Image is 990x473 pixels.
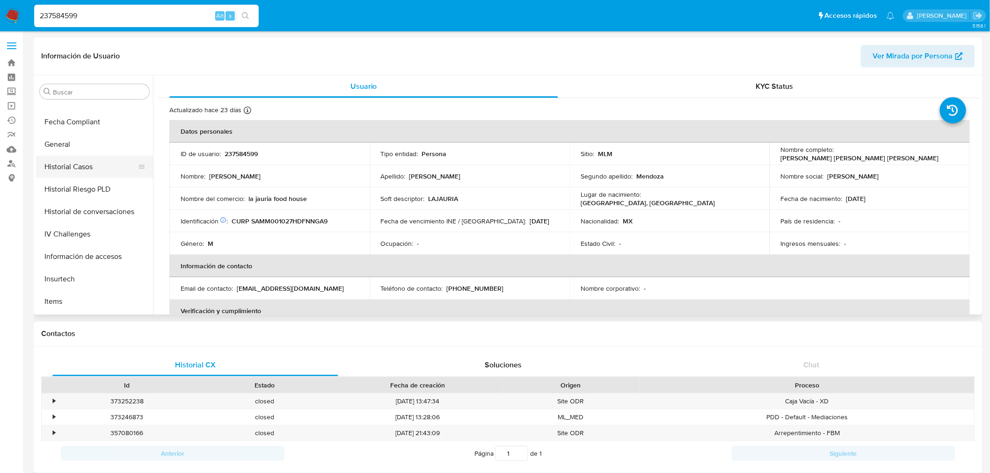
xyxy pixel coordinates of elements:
button: Fecha Compliant [36,111,153,133]
p: [PERSON_NAME] [PERSON_NAME] [PERSON_NAME] [781,154,939,162]
p: País de residencia : [781,217,835,225]
th: Datos personales [169,120,970,143]
p: Apellido : [381,172,406,180]
button: Información de accesos [36,245,153,268]
div: Fecha de creación [340,380,495,390]
div: ML_MED [502,409,640,425]
p: Ingresos mensuales : [781,239,841,248]
p: Teléfono de contacto : [381,284,443,293]
p: Tipo entidad : [381,150,418,158]
div: closed [196,394,333,409]
p: [PHONE_NUMBER] [447,284,504,293]
div: [DATE] 13:28:06 [333,409,502,425]
p: MX [623,217,633,225]
p: [PERSON_NAME] [409,172,461,180]
h1: Información de Usuario [41,51,120,61]
p: Nombre corporativo : [581,284,640,293]
p: marianathalie.grajeda@mercadolibre.com.mx [917,11,970,20]
div: [DATE] 21:43:09 [333,425,502,441]
button: Insurtech [36,268,153,290]
input: Buscar usuario o caso... [34,10,259,22]
button: Items [36,290,153,313]
p: Nombre : [181,172,205,180]
p: Email de contacto : [181,284,233,293]
p: Segundo apellido : [581,172,633,180]
button: Historial de conversaciones [36,201,153,223]
p: Fecha de vencimiento INE / [GEOGRAPHIC_DATA] : [381,217,526,225]
p: CURP SAMM001027HDFNNGA9 [232,217,328,225]
button: IV Challenges [36,223,153,245]
div: • [53,413,55,422]
span: Chat [804,359,820,370]
span: Accesos rápidos [825,11,877,21]
button: search-icon [236,9,255,22]
th: Información de contacto [169,255,970,277]
p: Fecha de nacimiento : [781,194,843,203]
p: - [644,284,646,293]
div: Id [65,380,189,390]
p: Soft descriptor : [381,194,425,203]
button: Historial Casos [36,156,146,178]
button: Buscar [44,88,51,95]
p: [EMAIL_ADDRESS][DOMAIN_NAME] [237,284,344,293]
p: - [844,239,846,248]
button: Ver Mirada por Persona [861,45,975,67]
div: PDD - Default - Mediaciones [640,409,975,425]
p: Nacionalidad : [581,217,619,225]
p: [DATE] [846,194,866,203]
span: Historial CX [175,359,216,370]
div: Site ODR [502,425,640,441]
div: Proceso [646,380,968,390]
span: KYC Status [756,81,793,92]
p: Persona [422,150,447,158]
button: KYC [36,313,153,335]
span: Página de [474,446,542,461]
span: Ver Mirada por Persona [873,45,953,67]
div: • [53,397,55,406]
div: Arrepentimiento - FBM [640,425,975,441]
div: [DATE] 13:47:34 [333,394,502,409]
p: Mendoza [636,172,664,180]
p: Ocupación : [381,239,414,248]
p: Nombre social : [781,172,824,180]
span: 1 [539,449,542,458]
span: Soluciones [485,359,522,370]
span: Alt [216,11,224,20]
p: Género : [181,239,204,248]
span: s [229,11,232,20]
p: ID de usuario : [181,150,221,158]
a: Notificaciones [887,12,895,20]
div: Estado [202,380,327,390]
div: 373252238 [58,394,196,409]
h1: Contactos [41,329,975,338]
p: Nombre completo : [781,145,834,154]
div: 357080166 [58,425,196,441]
div: closed [196,425,333,441]
p: la jauria food house [248,194,307,203]
div: Caja Vacía - XD [640,394,975,409]
p: [PERSON_NAME] [828,172,879,180]
div: Origen [509,380,633,390]
p: [PERSON_NAME] [209,172,261,180]
p: [DATE] [530,217,550,225]
button: Anterior [61,446,284,461]
p: - [839,217,841,225]
p: Sitio : [581,150,594,158]
div: Site ODR [502,394,640,409]
button: Siguiente [732,446,955,461]
input: Buscar [53,88,146,96]
p: Nombre del comercio : [181,194,245,203]
button: Historial Riesgo PLD [36,178,153,201]
p: Actualizado hace 23 días [169,106,241,115]
span: Usuario [350,81,377,92]
p: 237584599 [225,150,258,158]
div: closed [196,409,333,425]
p: - [417,239,419,248]
p: Lugar de nacimiento : [581,190,641,199]
p: LAJAURIA [429,194,459,203]
p: [GEOGRAPHIC_DATA], [GEOGRAPHIC_DATA] [581,199,715,207]
div: 373246873 [58,409,196,425]
p: - [619,239,621,248]
p: M [208,239,213,248]
div: • [53,429,55,437]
